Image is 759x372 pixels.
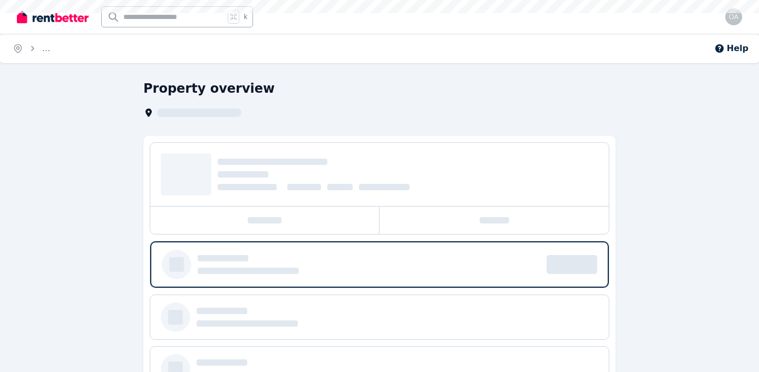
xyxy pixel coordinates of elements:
span: ... [42,43,50,53]
h1: Property overview [143,80,275,97]
img: Olya Alekseeva [725,8,742,25]
button: Help [714,42,748,55]
img: RentBetter [17,9,89,25]
span: k [244,13,247,21]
